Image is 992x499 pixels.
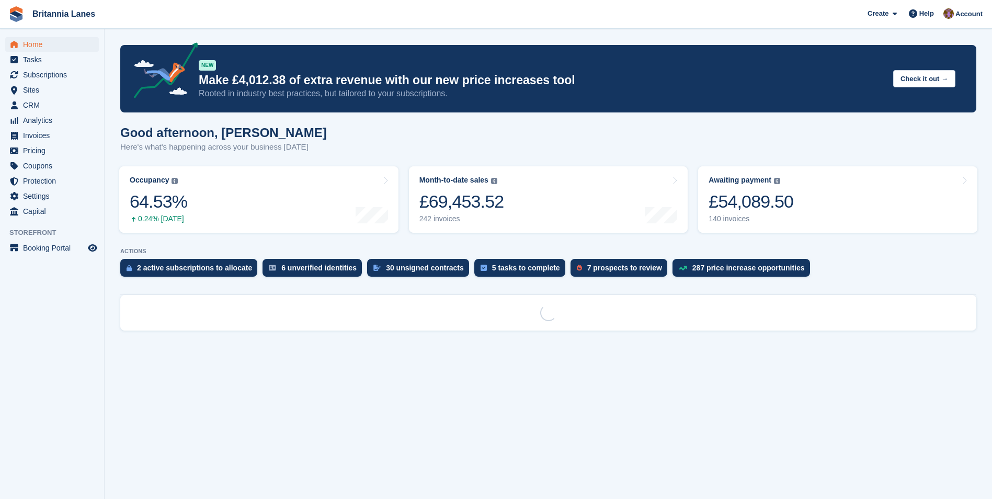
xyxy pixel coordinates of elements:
h1: Good afternoon, [PERSON_NAME] [120,126,327,140]
span: Capital [23,204,86,219]
span: Account [955,9,983,19]
div: 6 unverified identities [281,264,357,272]
img: Andy Collier [943,8,954,19]
div: 30 unsigned contracts [386,264,464,272]
img: stora-icon-8386f47178a22dfd0bd8f6a31ec36ba5ce8667c1dd55bd0f319d3a0aa187defe.svg [8,6,24,22]
a: menu [5,158,99,173]
a: menu [5,67,99,82]
img: price_increase_opportunities-93ffe204e8149a01c8c9dc8f82e8f89637d9d84a8eef4429ea346261dce0b2c0.svg [679,266,687,270]
a: menu [5,52,99,67]
a: Occupancy 64.53% 0.24% [DATE] [119,166,398,233]
a: menu [5,174,99,188]
img: task-75834270c22a3079a89374b754ae025e5fb1db73e45f91037f5363f120a921f8.svg [481,265,487,271]
p: ACTIONS [120,248,976,255]
a: menu [5,143,99,158]
p: Rooted in industry best practices, but tailored to your subscriptions. [199,88,885,99]
span: Invoices [23,128,86,143]
a: 287 price increase opportunities [672,259,815,282]
div: Month-to-date sales [419,176,488,185]
a: Month-to-date sales £69,453.52 242 invoices [409,166,688,233]
a: menu [5,37,99,52]
button: Check it out → [893,70,955,87]
div: 0.24% [DATE] [130,214,187,223]
span: Protection [23,174,86,188]
div: £54,089.50 [709,191,793,212]
img: icon-info-grey-7440780725fd019a000dd9b08b2336e03edf1995a4989e88bcd33f0948082b44.svg [491,178,497,184]
div: £69,453.52 [419,191,504,212]
span: Tasks [23,52,86,67]
span: Subscriptions [23,67,86,82]
a: 2 active subscriptions to allocate [120,259,263,282]
span: Booking Portal [23,241,86,255]
span: Sites [23,83,86,97]
div: 5 tasks to complete [492,264,560,272]
span: Home [23,37,86,52]
a: menu [5,204,99,219]
span: Pricing [23,143,86,158]
a: 7 prospects to review [571,259,672,282]
div: 2 active subscriptions to allocate [137,264,252,272]
a: 30 unsigned contracts [367,259,474,282]
a: Britannia Lanes [28,5,99,22]
img: price-adjustments-announcement-icon-8257ccfd72463d97f412b2fc003d46551f7dbcb40ab6d574587a9cd5c0d94... [125,42,198,102]
div: Awaiting payment [709,176,771,185]
span: Create [868,8,888,19]
a: menu [5,98,99,112]
p: Here's what's happening across your business [DATE] [120,141,327,153]
img: icon-info-grey-7440780725fd019a000dd9b08b2336e03edf1995a4989e88bcd33f0948082b44.svg [172,178,178,184]
a: 5 tasks to complete [474,259,571,282]
img: active_subscription_to_allocate_icon-d502201f5373d7db506a760aba3b589e785aa758c864c3986d89f69b8ff3... [127,265,132,271]
a: menu [5,189,99,203]
a: menu [5,241,99,255]
a: 6 unverified identities [263,259,367,282]
span: CRM [23,98,86,112]
a: menu [5,128,99,143]
span: Settings [23,189,86,203]
span: Help [919,8,934,19]
p: Make £4,012.38 of extra revenue with our new price increases tool [199,73,885,88]
img: icon-info-grey-7440780725fd019a000dd9b08b2336e03edf1995a4989e88bcd33f0948082b44.svg [774,178,780,184]
a: menu [5,113,99,128]
div: 140 invoices [709,214,793,223]
div: NEW [199,60,216,71]
div: 287 price increase opportunities [692,264,805,272]
span: Coupons [23,158,86,173]
a: Preview store [86,242,99,254]
span: Analytics [23,113,86,128]
div: 242 invoices [419,214,504,223]
img: contract_signature_icon-13c848040528278c33f63329250d36e43548de30e8caae1d1a13099fd9432cc5.svg [373,265,381,271]
a: Awaiting payment £54,089.50 140 invoices [698,166,977,233]
div: 7 prospects to review [587,264,662,272]
div: 64.53% [130,191,187,212]
img: prospect-51fa495bee0391a8d652442698ab0144808aea92771e9ea1ae160a38d050c398.svg [577,265,582,271]
span: Storefront [9,228,104,238]
a: menu [5,83,99,97]
img: verify_identity-adf6edd0f0f0b5bbfe63781bf79b02c33cf7c696d77639b501bdc392416b5a36.svg [269,265,276,271]
div: Occupancy [130,176,169,185]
